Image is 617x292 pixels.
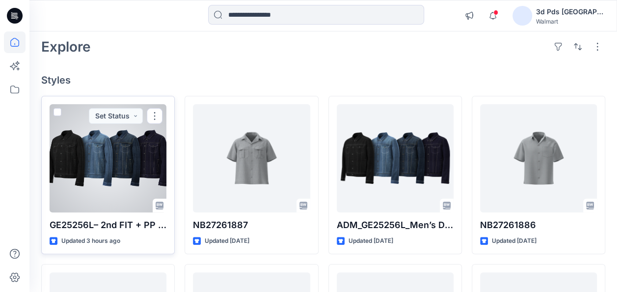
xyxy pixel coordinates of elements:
a: NB27261886 [480,104,597,212]
a: ADM_GE25256L_Men’s Denim Jacket [337,104,454,212]
p: GE25256L– 2nd FIT + PP Men’s Denim Jacket [50,218,166,232]
p: ADM_GE25256L_Men’s Denim Jacket [337,218,454,232]
div: 3d Pds [GEOGRAPHIC_DATA] [536,6,605,18]
p: Updated [DATE] [349,236,393,246]
a: NB27261887 [193,104,310,212]
img: avatar [512,6,532,26]
h2: Explore [41,39,91,55]
p: Updated [DATE] [205,236,249,246]
a: GE25256L– 2nd FIT + PP Men’s Denim Jacket [50,104,166,212]
h4: Styles [41,74,605,86]
div: Walmart [536,18,605,25]
p: Updated 3 hours ago [61,236,120,246]
p: NB27261887 [193,218,310,232]
p: Updated [DATE] [492,236,537,246]
p: NB27261886 [480,218,597,232]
